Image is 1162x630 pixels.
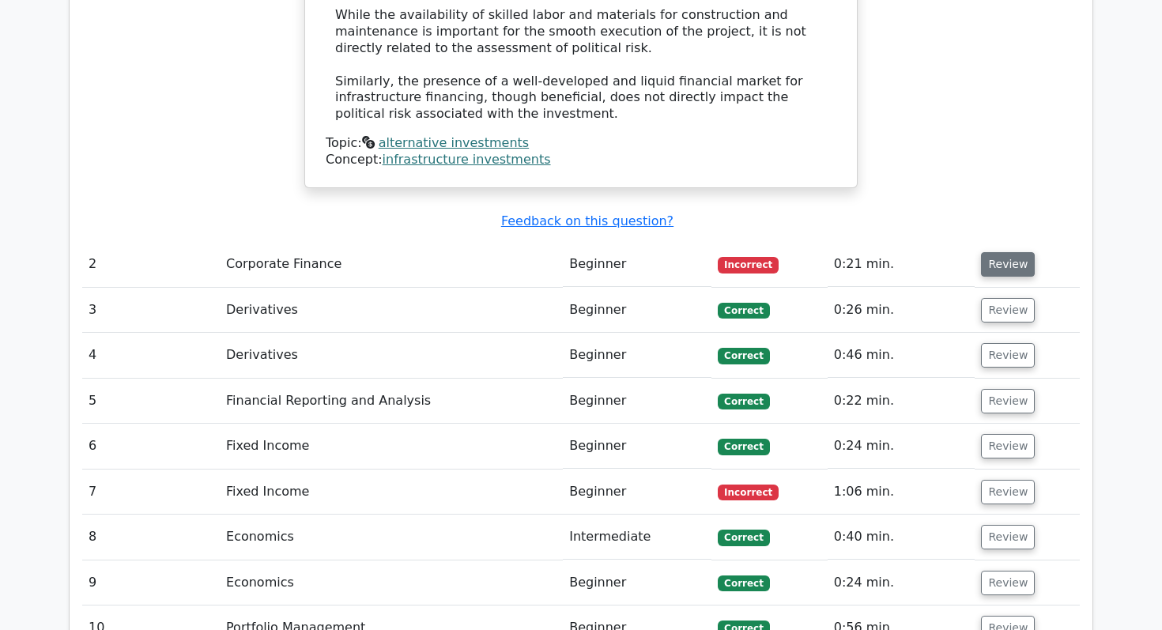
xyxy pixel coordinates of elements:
[563,515,711,560] td: Intermediate
[82,470,220,515] td: 7
[828,242,975,287] td: 0:21 min.
[82,288,220,333] td: 3
[563,288,711,333] td: Beginner
[981,298,1035,323] button: Review
[220,424,563,469] td: Fixed Income
[981,525,1035,549] button: Review
[82,333,220,378] td: 4
[718,394,769,409] span: Correct
[563,379,711,424] td: Beginner
[718,485,779,500] span: Incorrect
[220,470,563,515] td: Fixed Income
[828,424,975,469] td: 0:24 min.
[718,303,769,319] span: Correct
[326,152,836,168] div: Concept:
[82,242,220,287] td: 2
[220,333,563,378] td: Derivatives
[718,530,769,545] span: Correct
[563,424,711,469] td: Beginner
[981,571,1035,595] button: Review
[563,560,711,605] td: Beginner
[220,515,563,560] td: Economics
[981,434,1035,458] button: Review
[563,333,711,378] td: Beginner
[383,152,551,167] a: infrastructure investments
[220,288,563,333] td: Derivatives
[981,389,1035,413] button: Review
[220,242,563,287] td: Corporate Finance
[981,343,1035,368] button: Review
[718,257,779,273] span: Incorrect
[82,379,220,424] td: 5
[326,135,836,152] div: Topic:
[501,213,673,228] a: Feedback on this question?
[828,470,975,515] td: 1:06 min.
[981,480,1035,504] button: Review
[220,560,563,605] td: Economics
[981,252,1035,277] button: Review
[828,379,975,424] td: 0:22 min.
[828,560,975,605] td: 0:24 min.
[828,515,975,560] td: 0:40 min.
[82,515,220,560] td: 8
[718,348,769,364] span: Correct
[82,424,220,469] td: 6
[828,288,975,333] td: 0:26 min.
[379,135,529,150] a: alternative investments
[82,560,220,605] td: 9
[563,242,711,287] td: Beginner
[563,470,711,515] td: Beginner
[718,575,769,591] span: Correct
[220,379,563,424] td: Financial Reporting and Analysis
[828,333,975,378] td: 0:46 min.
[718,439,769,455] span: Correct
